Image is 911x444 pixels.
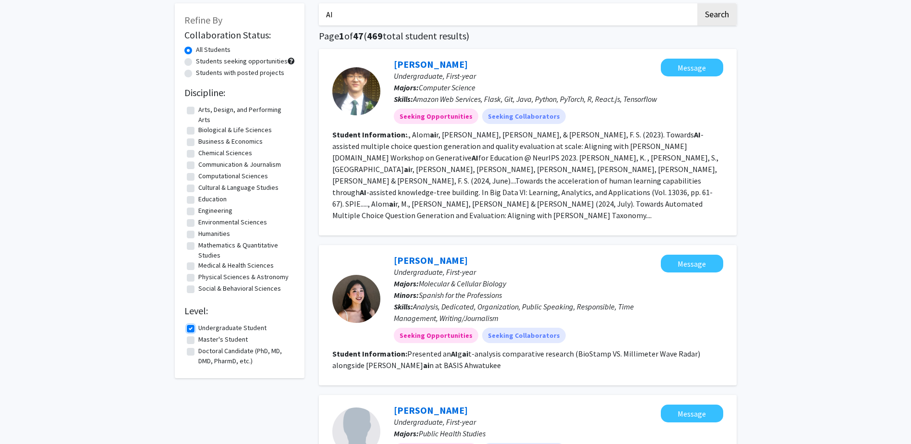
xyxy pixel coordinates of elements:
[389,199,395,209] b: ai
[394,417,476,427] span: Undergraduate, First-year
[184,29,295,41] h2: Collaboration Status:
[332,349,407,358] b: Student Information:
[198,323,267,333] label: Undergraduate Student
[661,405,723,422] button: Message Shubham Kale
[419,429,486,438] span: Public Health Studies
[332,130,718,220] fg-read-more: ., Alom r, [PERSON_NAME], [PERSON_NAME], & [PERSON_NAME], F. S. (2023). Towards -assisted multipl...
[367,30,383,42] span: 469
[319,3,696,25] input: Search Keywords
[332,130,407,139] b: Student Information:
[198,125,272,135] label: Biological & Life Sciences
[462,349,468,358] b: ai
[419,290,502,300] span: Spanish for the Professions
[198,272,289,282] label: Physical Sciences & Astronomy
[419,83,475,92] span: Computer Science
[451,349,458,358] b: AI
[394,290,419,300] b: Minors:
[394,302,413,311] b: Skills:
[196,68,284,78] label: Students with posted projects
[339,30,344,42] span: 1
[697,3,737,25] button: Search
[394,328,478,343] mat-chip: Seeking Opportunities
[198,136,263,147] label: Business & Economics
[198,105,292,125] label: Arts, Design, and Performing Arts
[423,360,429,370] b: ai
[198,284,281,294] label: Social & Behavioral Sciences
[198,160,281,170] label: Communication & Journalism
[482,328,566,343] mat-chip: Seeking Collaborators
[184,14,222,26] span: Refine By
[184,87,295,99] h2: Discipline:
[198,206,232,216] label: Engineering
[198,240,292,260] label: Mathematics & Quantitative Studies
[332,349,700,370] fg-read-more: Presented an g t-analysis comparative research (BioStamp VS. Millimeter Wave Radar) alongside [PE...
[394,83,419,92] b: Majors:
[394,254,468,266] a: [PERSON_NAME]
[661,59,723,76] button: Message Kevin Hwang
[319,30,737,42] h1: Page of ( total student results)
[413,94,657,104] span: Amazon Web Services, Flask, Git, Java, Python, PyTorch, R, React.js, Tensorflow
[694,130,701,139] b: AI
[198,183,279,193] label: Cultural & Language Studies
[419,279,506,288] span: Molecular & Cellular Biology
[198,148,252,158] label: Chemical Sciences
[198,194,227,204] label: Education
[196,56,288,66] label: Students seeking opportunities
[482,109,566,124] mat-chip: Seeking Collaborators
[198,171,268,181] label: Computational Sciences
[360,187,366,197] b: AI
[394,109,478,124] mat-chip: Seeking Opportunities
[198,217,267,227] label: Environmental Sciences
[198,346,292,366] label: Doctoral Candidate (PhD, MD, DMD, PharmD, etc.)
[394,71,476,81] span: Undergraduate, First-year
[394,58,468,70] a: [PERSON_NAME]
[198,334,248,345] label: Master's Student
[394,302,634,323] span: Analysis, Dedicated, Organization, Public Speaking, Responsible, Time Management, Writing/Journalism
[196,45,231,55] label: All Students
[394,404,468,416] a: [PERSON_NAME]
[353,30,364,42] span: 47
[394,429,419,438] b: Majors:
[198,260,274,271] label: Medical & Health Sciences
[394,279,419,288] b: Majors:
[661,255,723,272] button: Message Yoonseo Linda Lee
[430,130,436,139] b: ai
[184,305,295,317] h2: Level:
[404,164,410,174] b: ai
[198,229,230,239] label: Humanities
[472,153,478,162] b: AI
[394,267,476,277] span: Undergraduate, First-year
[7,401,41,437] iframe: Chat
[394,94,413,104] b: Skills:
